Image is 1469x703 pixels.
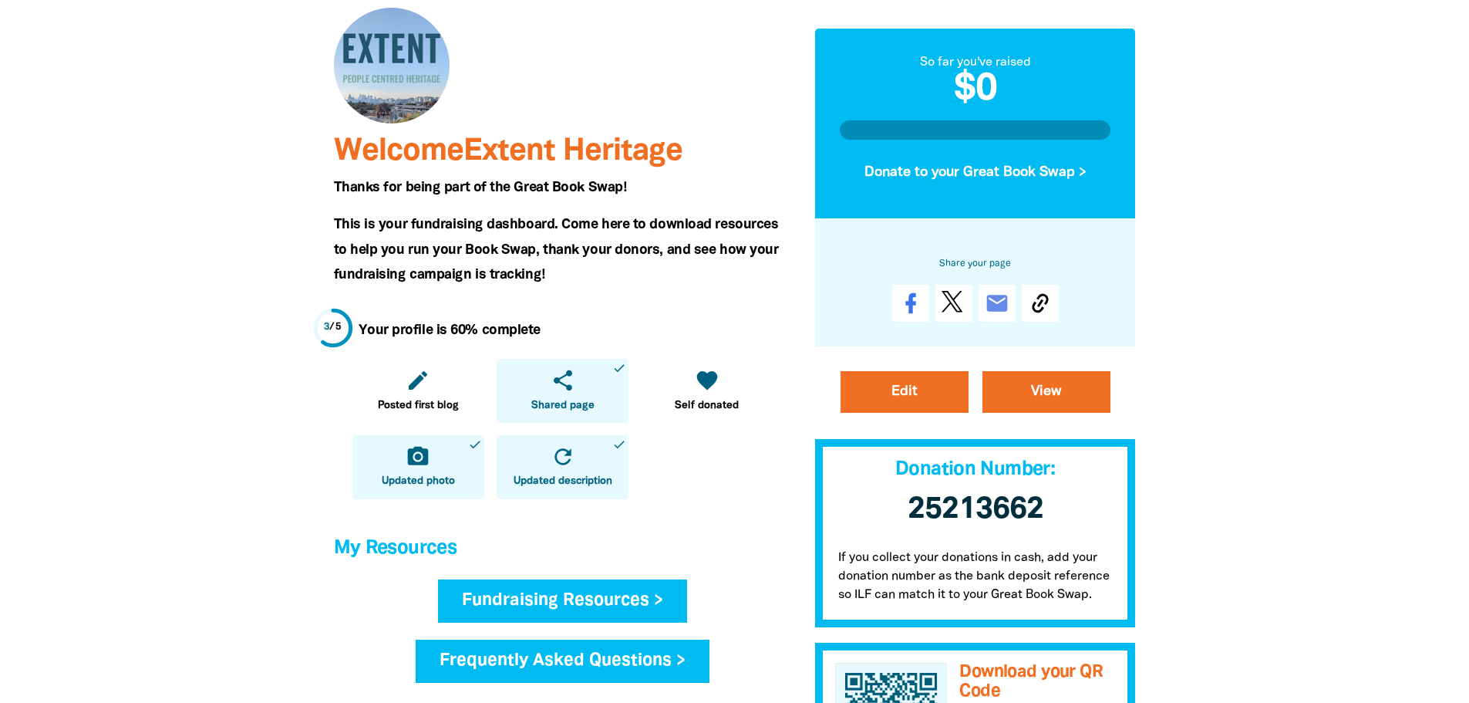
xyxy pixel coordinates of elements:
a: refreshUpdated descriptiondone [497,435,628,499]
a: favoriteSelf donated [641,359,773,423]
i: edit [406,368,430,393]
strong: Your profile is 60% complete [359,324,541,336]
a: email [979,285,1016,322]
a: Post [935,285,972,322]
span: Thanks for being part of the Great Book Swap! [334,181,627,194]
div: / 5 [324,320,342,335]
h2: $0 [840,71,1111,108]
i: camera_alt [406,444,430,469]
span: My Resources [334,539,457,557]
span: 3 [324,323,330,332]
a: camera_altUpdated photodone [352,435,484,499]
a: shareShared pagedone [497,359,628,423]
a: Frequently Asked Questions > [416,640,709,683]
span: This is your fundraising dashboard. Come here to download resources to help you run your Book Swa... [334,218,779,281]
h3: Download your QR Code [959,663,1115,701]
span: Donation Number: [895,461,1055,478]
h6: Share your page [840,255,1111,272]
span: Welcome Extent Heritage [334,137,682,166]
span: Updated photo [382,474,455,489]
a: View [982,371,1110,413]
i: share [551,368,575,393]
i: done [612,361,626,375]
a: Fundraising Resources > [438,580,687,623]
span: Shared page [531,398,595,414]
button: Copy Link [1022,285,1059,322]
i: refresh [551,444,575,469]
a: editPosted first blog [352,359,484,423]
span: Updated description [514,474,612,489]
i: done [612,438,626,451]
i: done [468,438,482,451]
a: Share [892,285,929,322]
div: So far you've raised [840,52,1111,71]
button: Donate to your Great Book Swap > [840,152,1111,194]
p: If you collect your donations in cash, add your donation number as the bank deposit reference so ... [815,533,1136,627]
span: Self donated [675,398,739,414]
i: email [985,291,1009,316]
i: favorite [695,368,719,393]
span: 25213662 [908,495,1043,524]
a: Edit [841,371,969,413]
span: Posted first blog [378,398,459,414]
